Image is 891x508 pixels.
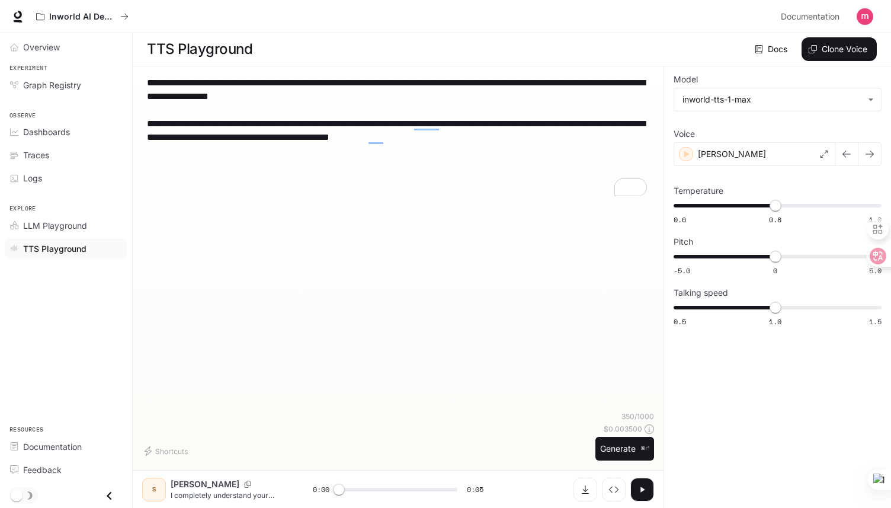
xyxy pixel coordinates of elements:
[769,317,781,327] span: 1.0
[674,130,695,138] p: Voice
[802,37,877,61] button: Clone Voice
[640,445,649,452] p: ⌘⏎
[5,122,127,142] a: Dashboards
[573,478,597,501] button: Download audio
[23,79,81,91] span: Graph Registry
[31,5,134,28] button: All workspaces
[776,5,848,28] a: Documentation
[682,94,862,106] div: inworld-tts-1-max
[674,215,686,225] span: 0.6
[23,149,49,161] span: Traces
[674,88,881,111] div: inworld-tts-1-max
[96,484,123,508] button: Close drawer
[5,238,127,259] a: TTS Playground
[5,215,127,236] a: LLM Playground
[869,266,882,276] span: 5.0
[5,37,127,57] a: Overview
[674,289,728,297] p: Talking speed
[769,215,781,225] span: 0.8
[23,172,42,184] span: Logs
[147,76,649,199] textarea: To enrich screen reader interactions, please activate Accessibility in Grammarly extension settings
[23,41,60,53] span: Overview
[11,488,23,501] span: Dark mode toggle
[674,317,686,327] span: 0.5
[5,436,127,457] a: Documentation
[773,266,777,276] span: 0
[5,75,127,95] a: Graph Registry
[853,5,877,28] button: User avatar
[467,484,483,496] span: 0:05
[604,424,642,434] p: $ 0.003500
[752,37,792,61] a: Docs
[5,459,127,480] a: Feedback
[49,12,116,22] p: Inworld AI Demos
[674,238,693,246] p: Pitch
[857,8,873,25] img: User avatar
[621,411,654,421] p: 350 / 1000
[145,480,164,499] div: S
[23,440,82,453] span: Documentation
[23,126,70,138] span: Dashboards
[23,464,62,476] span: Feedback
[171,490,284,500] p: I completely understand your frustration with this situation. Let me look into your account detai...
[313,484,329,496] span: 0:00
[595,437,654,461] button: Generate⌘⏎
[171,478,239,490] p: [PERSON_NAME]
[147,37,252,61] h1: TTS Playground
[781,9,839,24] span: Documentation
[869,317,882,327] span: 1.5
[602,478,626,501] button: Inspect
[23,219,87,232] span: LLM Playground
[142,442,193,461] button: Shortcuts
[674,75,698,84] p: Model
[674,266,690,276] span: -5.0
[23,242,86,255] span: TTS Playground
[5,145,127,165] a: Traces
[5,168,127,188] a: Logs
[674,187,723,195] p: Temperature
[239,481,256,488] button: Copy Voice ID
[698,148,766,160] p: [PERSON_NAME]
